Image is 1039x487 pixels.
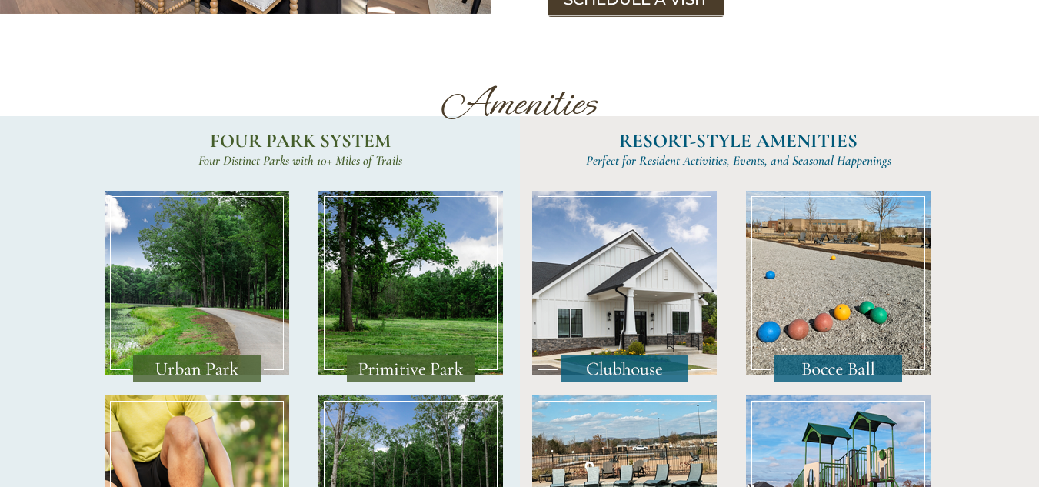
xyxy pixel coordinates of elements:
img: Amenities_BocceBall [746,191,931,383]
span: Four Distinct Parks with 10+ Miles of Trails [198,152,402,168]
h4: Perfect for Resident Activities, Events, and Seasonal Happenings [542,158,934,170]
img: Amenities_Clubhouse [532,191,717,383]
h1: Amenities [105,80,935,133]
img: Amenities_UrbanPark [105,191,289,383]
img: Amenities_PrimitivePark [318,191,503,383]
h2: FOUR PARK SYSTEM [105,132,497,158]
h2: RESORT-STYLE AMENITIES [542,132,934,158]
